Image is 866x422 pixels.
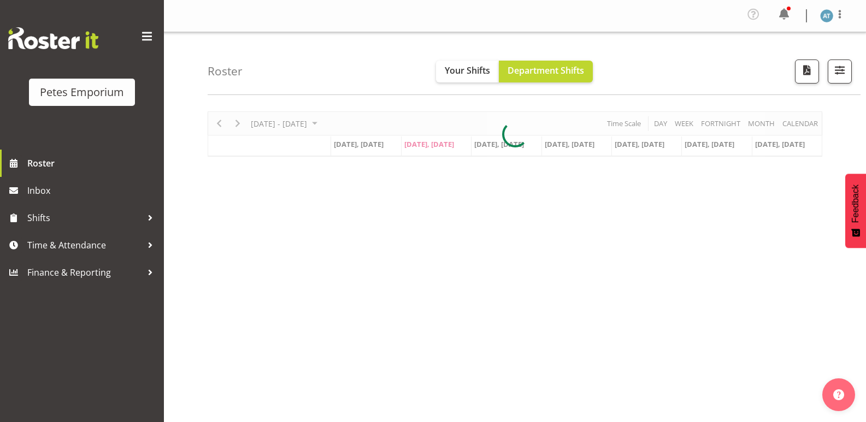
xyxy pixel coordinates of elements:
span: Roster [27,155,158,171]
span: Time & Attendance [27,237,142,253]
span: Inbox [27,182,158,199]
span: Your Shifts [445,64,490,76]
span: Shifts [27,210,142,226]
span: Feedback [851,185,861,223]
button: Your Shifts [436,61,499,82]
h4: Roster [208,65,243,78]
button: Download a PDF of the roster according to the set date range. [795,60,819,84]
button: Filter Shifts [828,60,852,84]
span: Department Shifts [508,64,584,76]
button: Department Shifts [499,61,593,82]
span: Finance & Reporting [27,264,142,281]
div: Petes Emporium [40,84,124,100]
button: Feedback - Show survey [845,174,866,248]
img: Rosterit website logo [8,27,98,49]
img: alex-micheal-taniwha5364.jpg [820,9,833,22]
img: help-xxl-2.png [833,389,844,400]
